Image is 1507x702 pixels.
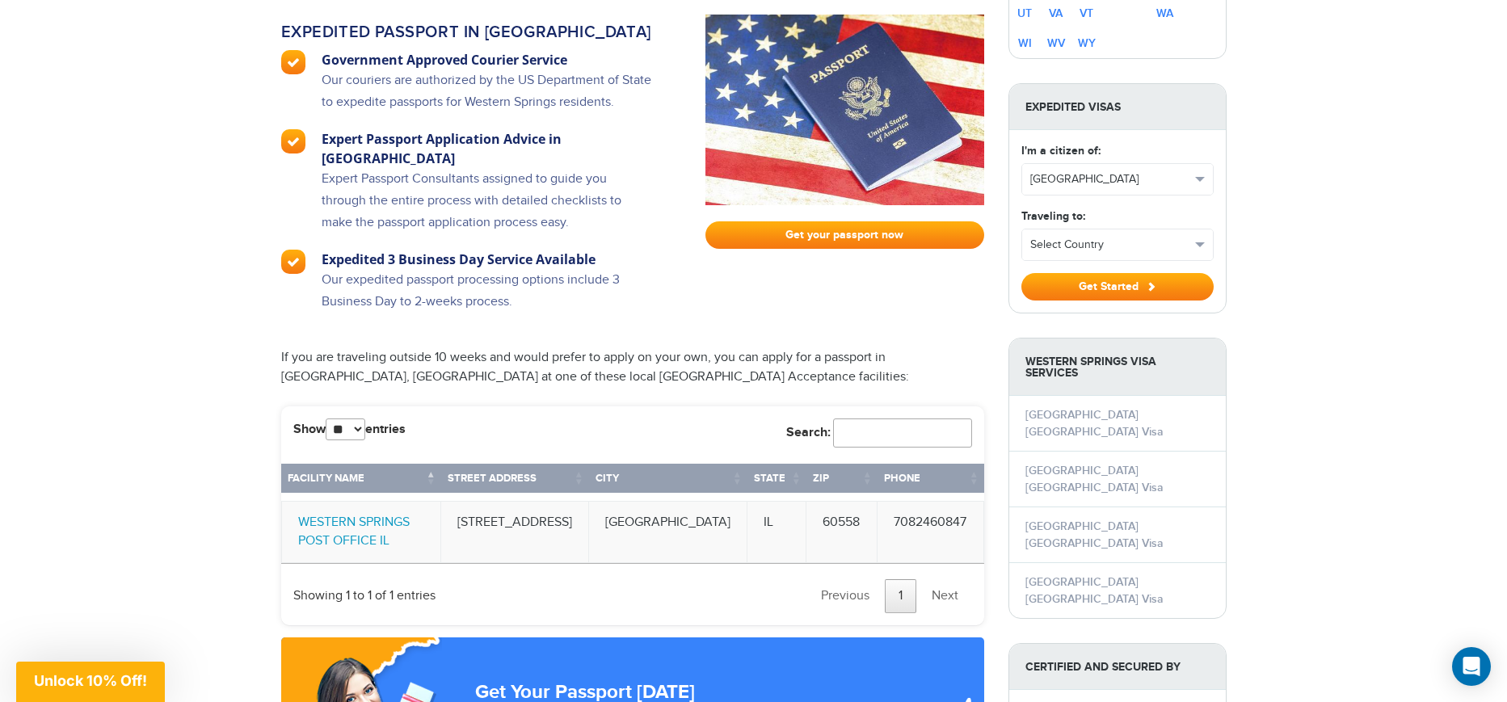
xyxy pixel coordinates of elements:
[1078,36,1096,50] a: WY
[806,501,878,564] td: 60558
[34,672,147,689] span: Unlock 10% Off!
[1030,171,1190,187] span: [GEOGRAPHIC_DATA]
[322,168,654,250] p: Expert Passport Consultants assigned to guide you through the entire process with detailed checkl...
[705,221,984,249] a: Get your passport now
[293,418,406,440] label: Show entries
[885,579,916,613] a: 1
[281,464,442,501] th: Facility Name: activate to sort column descending
[1018,36,1032,50] a: WI
[1021,142,1101,159] label: I'm a citizen of:
[441,464,589,501] th: Street Address: activate to sort column ascending
[1080,6,1093,20] a: VT
[1452,647,1491,686] div: Open Intercom Messenger
[16,662,165,702] div: Unlock 10% Off!
[1025,408,1164,439] a: [GEOGRAPHIC_DATA] [GEOGRAPHIC_DATA] Visa
[747,501,806,564] td: IL
[1021,208,1085,225] label: Traveling to:
[918,579,972,613] a: Next
[322,69,654,129] p: Our couriers are authorized by the US Department of State to expedite passports for Western Sprin...
[786,418,972,448] label: Search:
[1009,338,1226,396] strong: Western Springs Visa Services
[1025,464,1164,494] a: [GEOGRAPHIC_DATA] [GEOGRAPHIC_DATA] Visa
[1049,6,1063,20] a: VA
[322,129,654,168] h3: Expert Passport Application Advice in [GEOGRAPHIC_DATA]
[1017,6,1032,20] a: UT
[281,23,654,42] h2: Expedited passport in [GEOGRAPHIC_DATA]
[322,269,654,329] p: Our expedited passport processing options include 3 Business Day to 2-weeks process.
[281,15,681,329] a: Expedited passport in [GEOGRAPHIC_DATA] Government Approved Courier Service Our couriers are auth...
[747,464,806,501] th: State: activate to sort column ascending
[281,348,984,387] p: If you are traveling outside 10 weeks and would prefer to apply on your own, you can apply for a ...
[705,15,984,205] img: passport-fast
[298,515,410,549] a: WESTERN SPRINGS POST OFFICE IL
[1021,273,1214,301] button: Get Started
[326,418,365,440] select: Showentries
[441,501,589,564] td: [STREET_ADDRESS]
[1022,164,1213,195] button: [GEOGRAPHIC_DATA]
[293,576,436,605] div: Showing 1 to 1 of 1 entries
[1156,6,1173,20] a: WA
[322,250,654,269] h3: Expedited 3 Business Day Service Available
[1030,237,1190,253] span: Select Country
[806,464,878,501] th: Zip: activate to sort column ascending
[807,579,883,613] a: Previous
[589,464,747,501] th: City: activate to sort column ascending
[1009,644,1226,690] strong: Certified and Secured by
[878,501,984,564] td: 7082460847
[878,464,984,501] th: Phone: activate to sort column ascending
[589,501,747,564] td: [GEOGRAPHIC_DATA]
[1025,519,1164,550] a: [GEOGRAPHIC_DATA] [GEOGRAPHIC_DATA] Visa
[833,418,972,448] input: Search:
[322,50,654,69] h3: Government Approved Courier Service
[1022,229,1213,260] button: Select Country
[1009,84,1226,130] strong: Expedited Visas
[1047,36,1065,50] a: WV
[1025,575,1164,606] a: [GEOGRAPHIC_DATA] [GEOGRAPHIC_DATA] Visa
